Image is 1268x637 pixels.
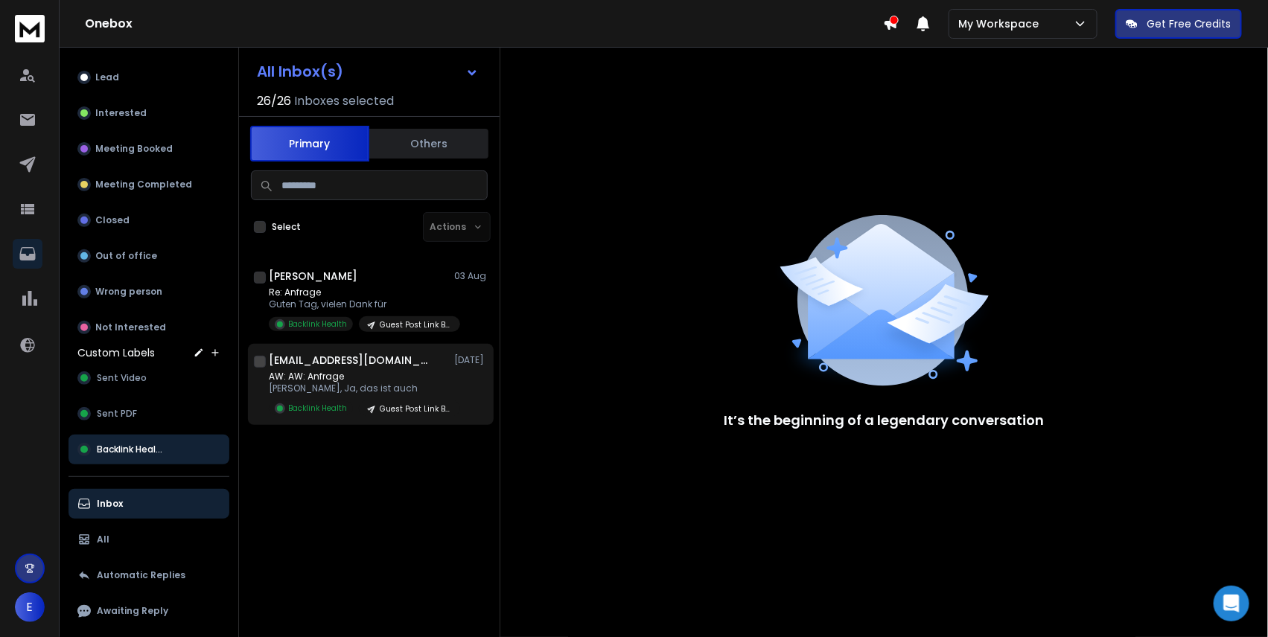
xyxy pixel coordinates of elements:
img: logo [15,15,45,42]
span: Backlink Health [97,444,165,455]
button: Meeting Completed [69,170,229,199]
p: 03 Aug [454,270,488,282]
button: E [15,592,45,622]
button: Sent PDF [69,399,229,429]
button: Awaiting Reply [69,596,229,626]
p: Inbox [97,498,123,510]
p: Wrong person [95,286,162,298]
p: Meeting Completed [95,179,192,191]
p: Lead [95,71,119,83]
p: [DATE] [454,354,488,366]
button: All [69,525,229,554]
h1: [PERSON_NAME] [269,269,357,284]
p: Not Interested [95,321,166,333]
span: Sent PDF [97,408,137,420]
button: Not Interested [69,313,229,342]
button: Meeting Booked [69,134,229,164]
p: Out of office [95,250,157,262]
label: Select [272,221,301,233]
button: Get Free Credits [1115,9,1242,39]
p: Guten Tag, vielen Dank für [269,298,447,310]
button: Out of office [69,241,229,271]
button: Inbox [69,489,229,519]
p: All [97,534,109,545]
p: Guest Post Link Broker - Tag [PERSON_NAME] [380,403,451,414]
h1: All Inbox(s) [257,64,343,79]
p: Backlink Health [288,403,347,414]
h3: Inboxes selected [294,92,394,110]
p: Meeting Booked [95,143,173,155]
h1: Onebox [85,15,883,33]
span: Sent Video [97,372,147,384]
button: Closed [69,205,229,235]
button: Backlink Health [69,435,229,464]
p: AW: AW: Anfrage [269,371,447,382]
p: My Workspace [958,16,1045,31]
button: Automatic Replies [69,560,229,590]
button: All Inbox(s) [245,57,491,86]
h1: [EMAIL_ADDRESS][DOMAIN_NAME] [269,353,433,368]
button: Primary [250,126,369,161]
p: Re: Anfrage [269,287,447,298]
p: Guest Post Link Broker - Tag [PERSON_NAME] [380,319,451,330]
span: 26 / 26 [257,92,291,110]
p: Get Free Credits [1147,16,1232,31]
button: Others [369,127,488,160]
p: [PERSON_NAME], Ja, das ist auch [269,382,447,394]
button: Interested [69,98,229,128]
button: Lead [69,63,229,92]
p: Automatic Replies [97,569,185,581]
p: Closed [95,214,130,226]
p: Interested [95,107,147,119]
button: Sent Video [69,363,229,393]
button: Wrong person [69,277,229,307]
p: It’s the beginning of a legendary conversation [724,410,1045,431]
div: Open Intercom Messenger [1214,586,1249,621]
p: Awaiting Reply [97,605,168,617]
p: Backlink Health [288,318,347,330]
h3: Custom Labels [77,345,155,360]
